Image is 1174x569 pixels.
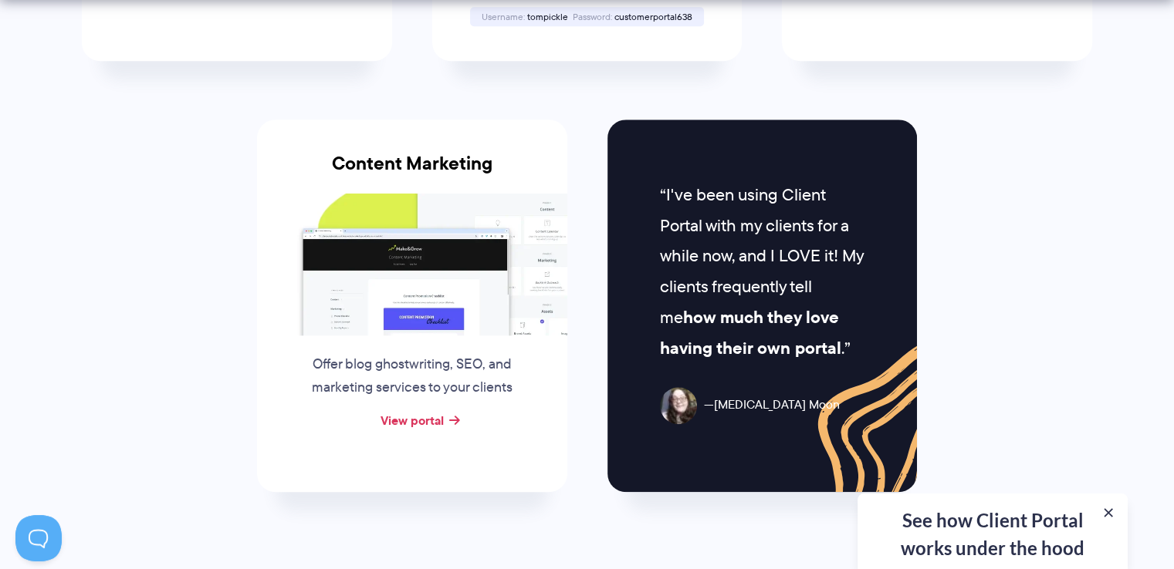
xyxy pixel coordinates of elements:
span: tompickle [527,10,568,23]
strong: how much they love having their own portal [660,305,841,361]
span: Password [573,10,612,23]
a: View portal [381,411,444,429]
p: I've been using Client Portal with my clients for a while now, and I LOVE it! My clients frequent... [660,180,864,364]
span: Username [482,10,525,23]
span: customerportal638 [614,10,692,23]
p: Offer blog ghostwriting, SEO, and marketing services to your clients [295,353,529,399]
h3: Content Marketing [257,153,567,193]
iframe: Toggle Customer Support [15,515,62,561]
span: [MEDICAL_DATA] Moon [704,394,840,416]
